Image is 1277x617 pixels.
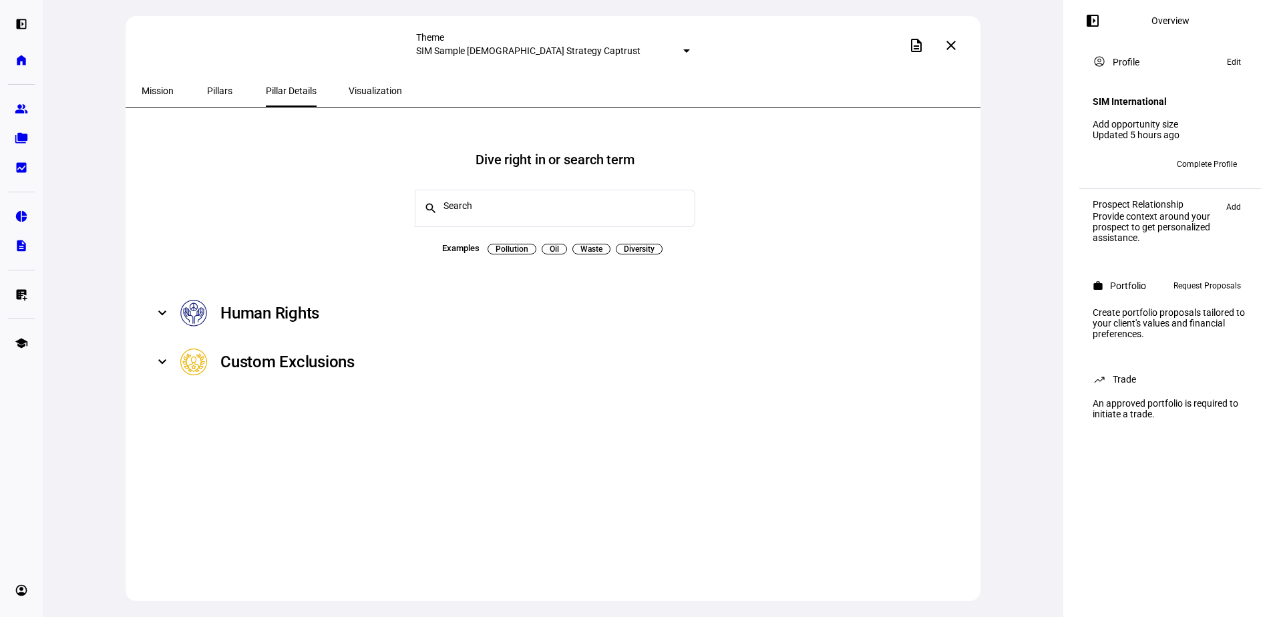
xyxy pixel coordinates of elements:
[580,244,602,254] span: Waste
[8,47,35,73] a: home
[943,37,959,53] mat-icon: close
[266,86,317,95] span: Pillar Details
[415,195,441,222] mat-icon: search
[1093,54,1248,70] eth-panel-overview-card-header: Profile
[8,203,35,230] a: pie_chart
[416,45,641,56] mat-select-trigger: SIM Sample [DEMOGRAPHIC_DATA] Strategy Captrust
[1085,13,1101,29] mat-icon: left_panel_open
[1113,374,1136,385] div: Trade
[142,338,968,387] mat-expansion-panel-header: Pillar iconCustom Exclusions
[15,53,28,67] eth-mat-symbol: home
[15,337,28,350] eth-mat-symbol: school
[1093,55,1106,68] mat-icon: account_circle
[1167,278,1248,294] button: Request Proposals
[1220,54,1248,70] button: Edit
[1093,280,1103,291] mat-icon: work
[1226,199,1241,215] span: Add
[1173,278,1241,294] span: Request Proposals
[1166,154,1248,175] button: Complete Profile
[1099,160,1109,169] span: JD
[15,210,28,223] eth-mat-symbol: pie_chart
[15,132,28,145] eth-mat-symbol: folder_copy
[1093,211,1220,243] div: Provide context around your prospect to get personalized assistance.
[15,584,28,597] eth-mat-symbol: account_circle
[180,300,207,327] img: Pillar icon
[443,200,695,211] input: Search
[1093,371,1248,387] eth-panel-overview-card-header: Trade
[416,32,690,43] div: Theme
[8,95,35,122] a: group
[1220,199,1248,215] button: Add
[1113,57,1139,67] div: Profile
[447,241,663,257] mat-chip-listbox: Search tags
[220,351,355,373] div: Custom Exclusions
[1093,130,1248,140] div: Updated 5 hours ago
[8,154,35,181] a: bid_landscape
[15,239,28,252] eth-mat-symbol: description
[220,302,319,324] div: Human Rights
[1151,15,1190,26] div: Overview
[15,161,28,174] eth-mat-symbol: bid_landscape
[349,86,402,95] span: Visualization
[624,244,655,254] span: Diversity
[1227,54,1241,70] span: Edit
[15,17,28,31] eth-mat-symbol: left_panel_open
[908,37,924,53] mat-icon: description
[1093,373,1106,386] mat-icon: trending_up
[1177,154,1237,175] span: Complete Profile
[550,244,559,254] span: Oil
[442,241,480,256] span: Examples
[1093,199,1220,210] div: Prospect Relationship
[1110,280,1146,291] div: Portfolio
[142,86,174,95] span: Mission
[1085,302,1256,345] div: Create portfolio proposals tailored to your client's values and financial preferences.
[180,349,207,375] img: Pillar icon
[8,125,35,152] a: folder_copy
[476,151,634,168] h2: Dive right in or search term
[1093,119,1178,130] a: Add opportunity size
[207,86,232,95] span: Pillars
[8,232,35,259] a: description
[496,244,528,254] span: Pollution
[15,102,28,116] eth-mat-symbol: group
[15,288,28,301] eth-mat-symbol: list_alt_add
[1093,96,1167,107] h4: SIM International
[1085,393,1256,425] div: An approved portfolio is required to initiate a trade.
[142,289,968,338] mat-expansion-panel-header: Pillar iconHuman Rights
[1093,278,1248,294] eth-panel-overview-card-header: Portfolio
